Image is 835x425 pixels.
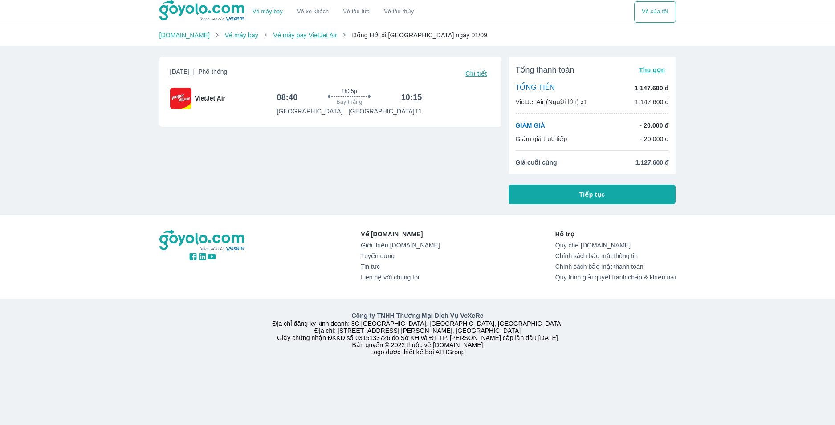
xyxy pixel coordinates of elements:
button: Chi tiết [462,67,490,80]
span: Thu gọn [639,66,665,73]
p: 1.147.600 đ [635,97,669,106]
nav: breadcrumb [159,31,676,40]
a: Chính sách bảo mật thông tin [555,252,676,259]
a: Liên hệ với chúng tôi [361,274,440,281]
p: GIẢM GIÁ [516,121,545,130]
h6: 10:15 [401,92,422,103]
p: Về [DOMAIN_NAME] [361,230,440,239]
a: Vé máy bay VietJet Air [273,32,337,39]
span: Phổ thông [198,68,227,75]
a: Chính sách bảo mật thanh toán [555,263,676,270]
h6: 08:40 [277,92,297,103]
div: choose transportation mode [634,1,676,23]
p: [GEOGRAPHIC_DATA] T1 [349,107,422,116]
img: logo [159,230,246,252]
a: Quy chế [DOMAIN_NAME] [555,242,676,249]
a: Vé máy bay [225,32,258,39]
a: Giới thiệu [DOMAIN_NAME] [361,242,440,249]
div: Địa chỉ đăng ký kinh doanh: 8C [GEOGRAPHIC_DATA], [GEOGRAPHIC_DATA], [GEOGRAPHIC_DATA] Địa chỉ: [... [154,311,681,356]
span: Tiếp tục [579,190,605,199]
p: Hỗ trợ [555,230,676,239]
button: Vé của tôi [634,1,676,23]
a: Vé máy bay [253,8,283,15]
p: Giảm giá trực tiếp [516,134,567,143]
div: choose transportation mode [245,1,421,23]
a: Tin tức [361,263,440,270]
a: Vé tàu lửa [336,1,377,23]
button: Thu gọn [635,64,669,76]
p: [GEOGRAPHIC_DATA] [277,107,342,116]
p: TỔNG TIỀN [516,83,555,93]
button: Vé tàu thủy [377,1,421,23]
span: Chi tiết [465,70,487,77]
p: - 20.000 đ [639,121,668,130]
a: Vé xe khách [297,8,329,15]
button: Tiếp tục [509,185,676,204]
span: 1.127.600 đ [635,158,669,167]
span: VietJet Air [195,94,225,103]
p: - 20.000 đ [640,134,669,143]
span: Tổng thanh toán [516,65,574,75]
span: Giá cuối cùng [516,158,557,167]
a: Tuyển dụng [361,252,440,259]
p: 1.147.600 đ [635,84,668,93]
a: [DOMAIN_NAME] [159,32,210,39]
a: Quy trình giải quyết tranh chấp & khiếu nại [555,274,676,281]
span: Đồng Hới đi [GEOGRAPHIC_DATA] ngày 01/09 [352,32,487,39]
span: 1h35p [342,88,357,95]
span: [DATE] [170,67,228,80]
span: | [193,68,195,75]
p: Công ty TNHH Thương Mại Dịch Vụ VeXeRe [161,311,674,320]
p: VietJet Air (Người lớn) x1 [516,97,587,106]
span: Bay thẳng [337,98,363,105]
